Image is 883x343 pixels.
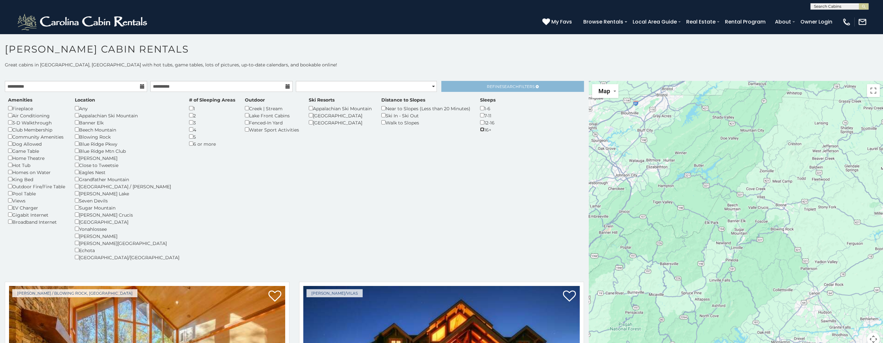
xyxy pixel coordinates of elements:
div: 16+ [480,126,496,133]
div: Grandfather Mountain [75,176,179,183]
label: Amenities [8,97,32,103]
div: Eagles Nest [75,169,179,176]
button: Change map style [592,84,618,98]
img: phone-regular-white.png [842,17,851,26]
div: Sugar Mountain [75,204,179,211]
span: Refine Filters [487,84,535,89]
div: Pool Table [8,190,65,197]
div: Seven Devils [75,197,179,204]
div: 1 [189,105,235,112]
a: Rental Program [722,16,769,27]
img: mail-regular-white.png [858,17,867,26]
div: Creek | Stream [245,105,299,112]
div: [PERSON_NAME] Crucis [75,211,179,218]
a: RefineSearchFilters [441,81,584,92]
div: Outdoor Fire/Fire Table [8,183,65,190]
label: Sleeps [480,97,496,103]
a: Browse Rentals [580,16,627,27]
label: # of Sleeping Areas [189,97,235,103]
div: [GEOGRAPHIC_DATA]/[GEOGRAPHIC_DATA] [75,254,179,261]
div: Air Conditioning [8,112,65,119]
img: White-1-2.png [16,12,150,32]
div: Appalachian Ski Mountain [309,105,372,112]
a: Owner Login [797,16,836,27]
a: Real Estate [683,16,719,27]
div: [GEOGRAPHIC_DATA] [75,218,179,225]
label: Location [75,97,95,103]
div: Broadband Internet [8,218,65,225]
div: 7-11 [480,112,496,119]
div: EV Charger [8,204,65,211]
div: Echota [75,247,179,254]
div: Water Sport Activities [245,126,299,133]
div: Fenced-In Yard [245,119,299,126]
div: [GEOGRAPHIC_DATA] [309,119,372,126]
span: Map [598,88,610,94]
a: Local Area Guide [629,16,680,27]
div: Gigabit Internet [8,211,65,218]
div: 1-6 [480,105,496,112]
div: Any [75,105,179,112]
label: Outdoor [245,97,265,103]
div: 6 or more [189,140,235,147]
div: 2 [189,112,235,119]
label: Distance to Slopes [381,97,425,103]
div: Blue Ridge Mtn Club [75,147,179,154]
a: Add to favorites [563,290,576,303]
div: 5 [189,133,235,140]
div: Beech Mountain [75,126,179,133]
div: 12-16 [480,119,496,126]
div: [PERSON_NAME] [75,154,179,162]
span: My Favs [551,18,572,26]
div: [GEOGRAPHIC_DATA] [309,112,372,119]
div: Yonahlossee [75,225,179,232]
div: [PERSON_NAME] Lake [75,190,179,197]
div: Homes on Water [8,169,65,176]
div: Fireplace [8,105,65,112]
div: King Bed [8,176,65,183]
div: Lake Front Cabins [245,112,299,119]
div: Blowing Rock [75,133,179,140]
div: Walk to Slopes [381,119,470,126]
div: [PERSON_NAME][GEOGRAPHIC_DATA] [75,240,179,247]
div: 3 [189,119,235,126]
a: About [772,16,794,27]
span: Search [502,84,519,89]
div: Home Theatre [8,154,65,162]
div: 4 [189,126,235,133]
button: Toggle fullscreen view [867,84,880,97]
div: Views [8,197,65,204]
div: Hot Tub [8,162,65,169]
div: Community Amenities [8,133,65,140]
div: [GEOGRAPHIC_DATA] / [PERSON_NAME] [75,183,179,190]
div: Banner Elk [75,119,179,126]
a: My Favs [542,18,574,26]
div: Appalachian Ski Mountain [75,112,179,119]
a: Add to favorites [268,290,281,303]
label: Ski Resorts [309,97,335,103]
div: Near to Slopes (Less than 20 Minutes) [381,105,470,112]
div: Ski In - Ski Out [381,112,470,119]
div: [PERSON_NAME] [75,232,179,240]
div: Game Table [8,147,65,154]
div: Club Membership [8,126,65,133]
div: Blue Ridge Pkwy [75,140,179,147]
a: [PERSON_NAME]/Vilas [306,289,363,297]
a: [PERSON_NAME] / Blowing Rock, [GEOGRAPHIC_DATA] [12,289,137,297]
div: 3-D Walkthrough [8,119,65,126]
div: Close to Tweetsie [75,162,179,169]
div: Dog Allowed [8,140,65,147]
